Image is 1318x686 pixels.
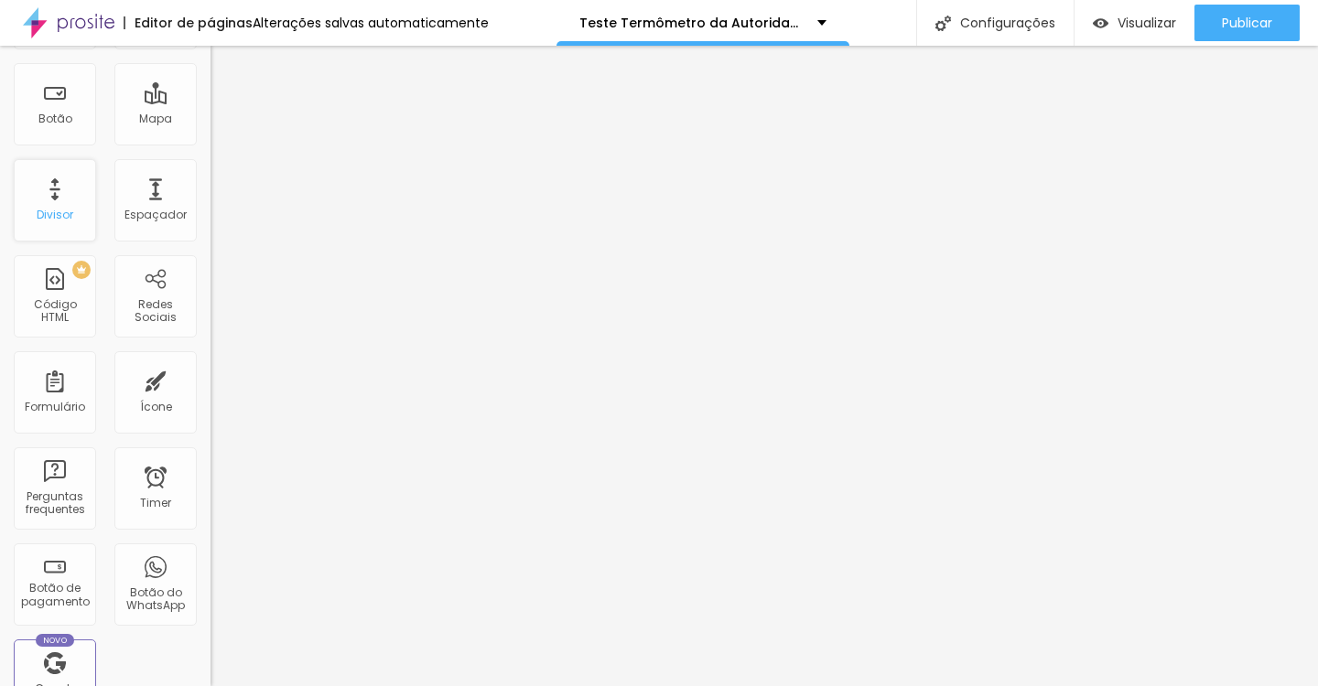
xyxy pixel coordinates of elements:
[38,113,72,125] div: Botão
[140,401,172,413] div: Ícone
[18,490,91,517] div: Perguntas frequentes
[119,586,191,613] div: Botão do WhatsApp
[124,209,187,221] div: Espaçador
[139,113,172,125] div: Mapa
[37,209,73,221] div: Divisor
[211,46,1318,686] iframe: Editor
[1093,16,1108,31] img: view-1.svg
[18,582,91,608] div: Botão de pagamento
[1118,16,1176,30] span: Visualizar
[119,298,191,325] div: Redes Sociais
[253,16,489,29] div: Alterações salvas automaticamente
[36,634,75,647] div: Novo
[579,16,804,29] p: Teste Termômetro da Autoridade
[935,16,951,31] img: Icone
[18,298,91,325] div: Código HTML
[25,401,85,413] div: Formulário
[1194,5,1300,41] button: Publicar
[124,16,253,29] div: Editor de páginas
[1222,16,1272,30] span: Publicar
[140,497,171,509] div: Timer
[1075,5,1194,41] button: Visualizar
